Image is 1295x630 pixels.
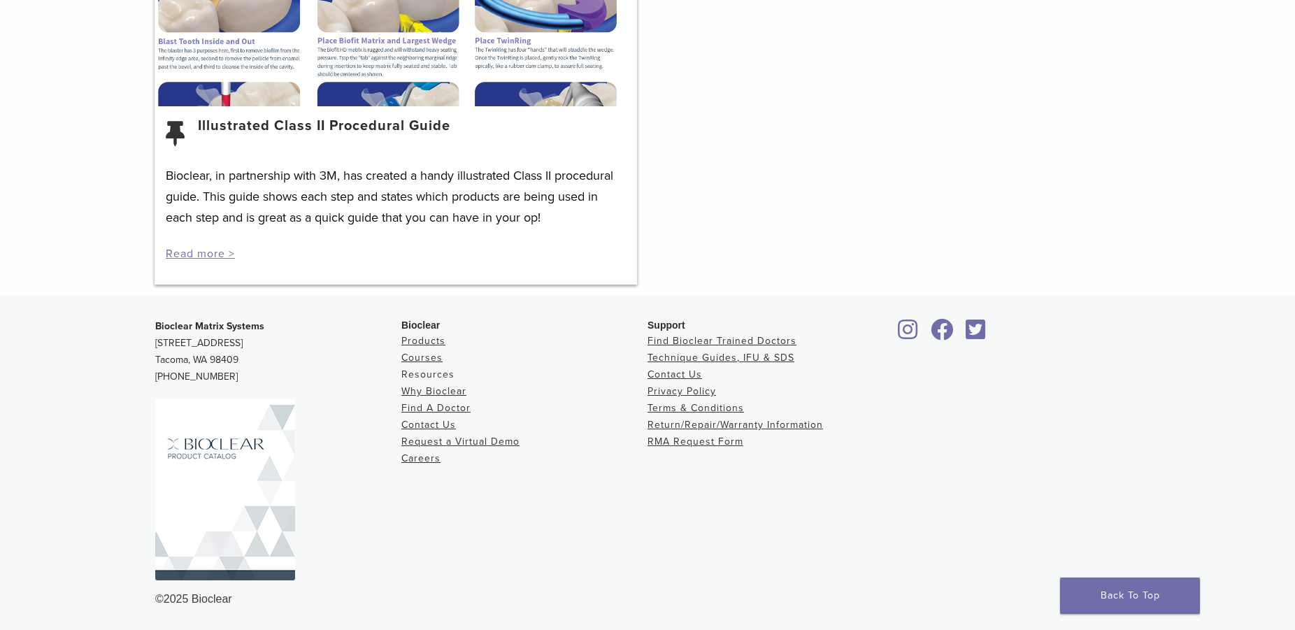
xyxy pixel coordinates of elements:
a: Illustrated Class II Procedural Guide [198,117,450,151]
a: Bioclear [961,327,990,341]
a: RMA Request Form [647,436,743,448]
a: Products [401,335,445,347]
strong: Bioclear Matrix Systems [155,320,264,332]
div: ©2025 Bioclear [155,591,1140,608]
a: Request a Virtual Demo [401,436,520,448]
a: Terms & Conditions [647,402,744,414]
p: Bioclear, in partnership with 3M, has created a handy illustrated Class II procedural guide. This... [166,165,626,228]
a: Bioclear [894,327,923,341]
a: Privacy Policy [647,385,716,397]
a: Technique Guides, IFU & SDS [647,352,794,364]
span: Bioclear [401,320,440,331]
a: Courses [401,352,443,364]
a: Find A Doctor [401,402,471,414]
a: Contact Us [647,368,702,380]
a: Contact Us [401,419,456,431]
a: Find Bioclear Trained Doctors [647,335,796,347]
a: Careers [401,452,441,464]
a: Why Bioclear [401,385,466,397]
span: Support [647,320,685,331]
p: [STREET_ADDRESS] Tacoma, WA 98409 [PHONE_NUMBER] [155,318,401,385]
a: Resources [401,368,455,380]
a: Bioclear [926,327,958,341]
a: Back To Top [1060,578,1200,614]
a: Return/Repair/Warranty Information [647,419,823,431]
img: Bioclear [155,399,295,580]
a: Read more > [166,247,235,261]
